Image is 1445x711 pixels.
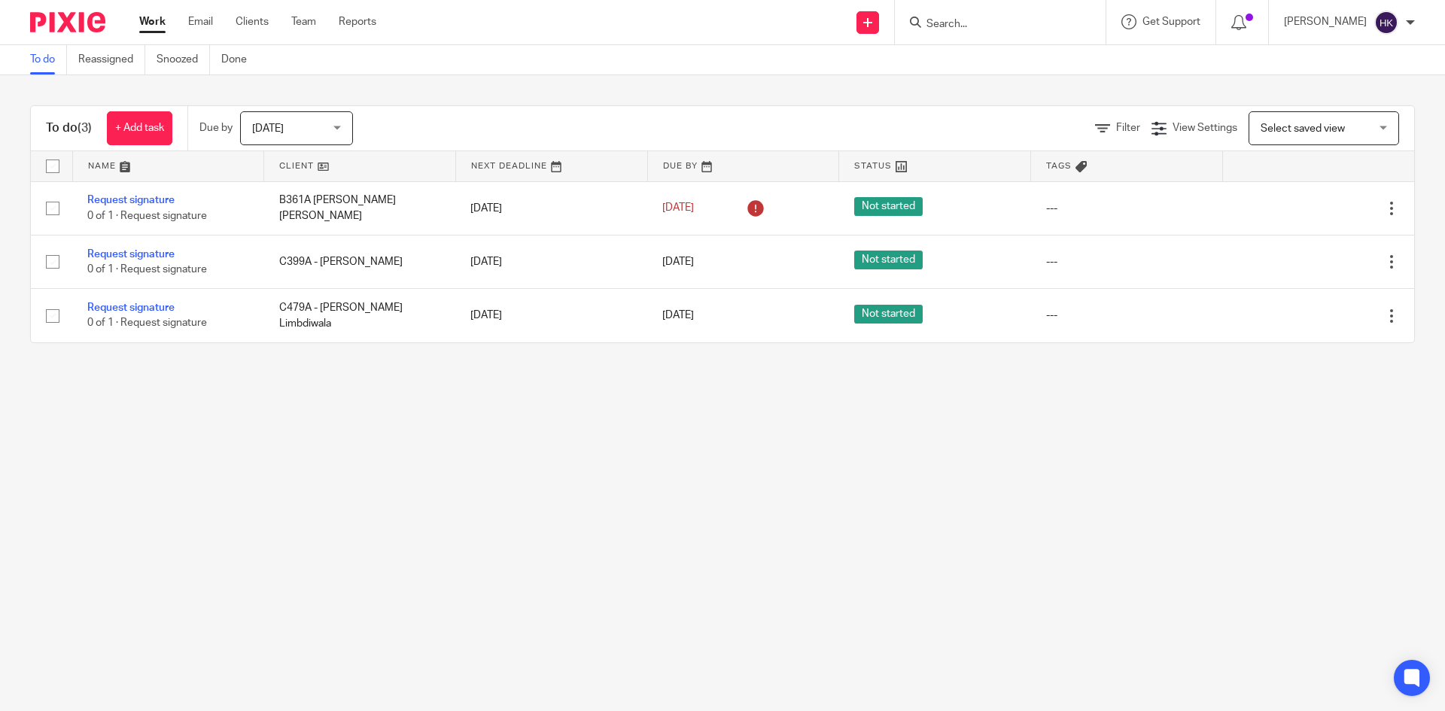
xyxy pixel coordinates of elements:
span: View Settings [1173,123,1237,133]
a: To do [30,45,67,74]
a: Request signature [87,249,175,260]
span: [DATE] [252,123,284,134]
a: Request signature [87,195,175,205]
a: Snoozed [157,45,210,74]
a: Request signature [87,302,175,313]
input: Search [925,18,1060,32]
td: C399A - [PERSON_NAME] [264,235,456,288]
img: Pixie [30,12,105,32]
td: [DATE] [455,235,647,288]
a: Reassigned [78,45,145,74]
span: Not started [854,197,923,216]
a: Reports [339,14,376,29]
a: Done [221,45,258,74]
span: Select saved view [1261,123,1345,134]
span: 0 of 1 · Request signature [87,211,207,221]
div: --- [1046,308,1208,323]
h1: To do [46,120,92,136]
p: [PERSON_NAME] [1284,14,1367,29]
span: [DATE] [662,257,694,267]
a: Email [188,14,213,29]
span: Filter [1116,123,1140,133]
div: --- [1046,254,1208,269]
span: Tags [1046,162,1072,170]
span: 0 of 1 · Request signature [87,264,207,275]
div: --- [1046,201,1208,216]
span: (3) [78,122,92,134]
td: C479A - [PERSON_NAME] Limbdiwala [264,289,456,342]
span: Get Support [1142,17,1200,27]
td: [DATE] [455,181,647,235]
a: Work [139,14,166,29]
td: [DATE] [455,289,647,342]
span: [DATE] [662,203,694,214]
span: [DATE] [662,310,694,321]
a: Clients [236,14,269,29]
td: B361A [PERSON_NAME] [PERSON_NAME] [264,181,456,235]
p: Due by [199,120,233,135]
a: + Add task [107,111,172,145]
span: Not started [854,251,923,269]
span: Not started [854,305,923,324]
a: Team [291,14,316,29]
span: 0 of 1 · Request signature [87,318,207,329]
img: svg%3E [1374,11,1398,35]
